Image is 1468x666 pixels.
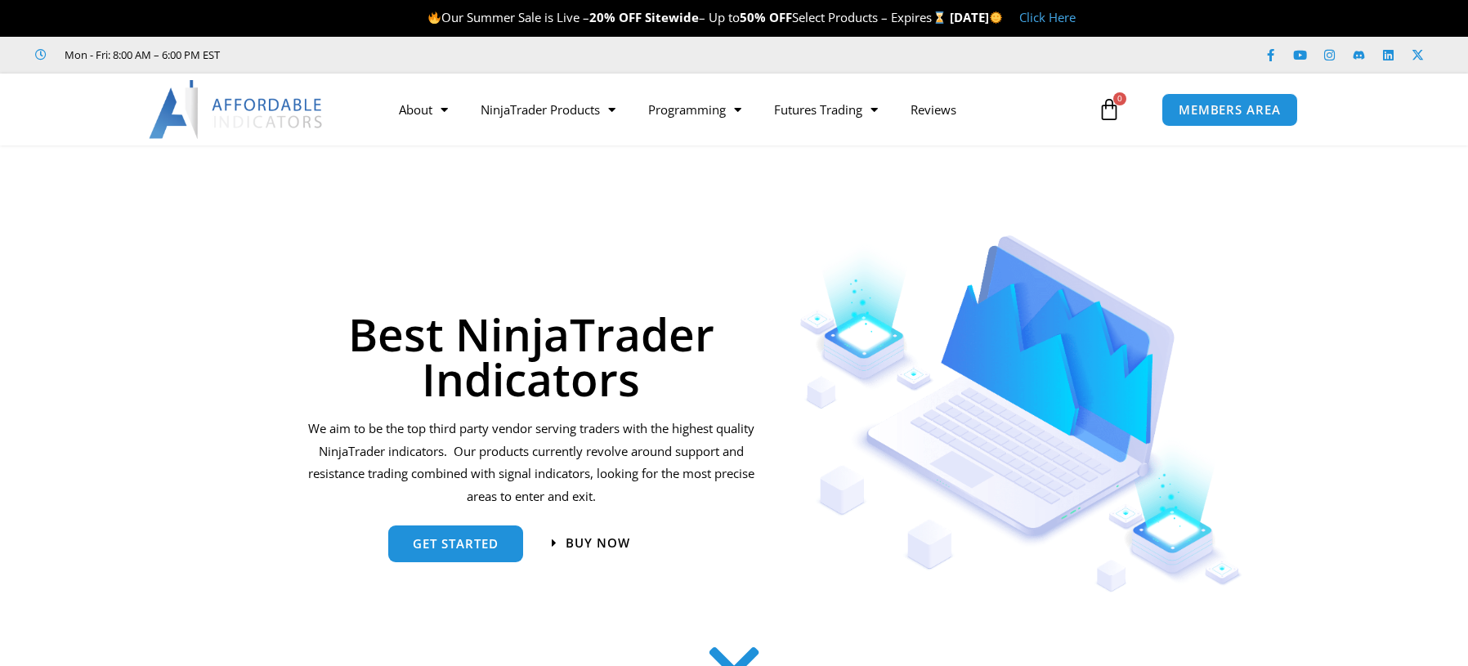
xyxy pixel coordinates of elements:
[305,311,757,401] h1: Best NinjaTrader Indicators
[383,91,1094,128] nav: Menu
[950,9,1003,25] strong: [DATE]
[1161,93,1298,127] a: MEMBERS AREA
[566,537,630,549] span: Buy now
[894,91,973,128] a: Reviews
[149,80,324,139] img: LogoAI | Affordable Indicators – NinjaTrader
[383,91,464,128] a: About
[799,235,1243,592] img: Indicators 1 | Affordable Indicators – NinjaTrader
[1073,86,1145,133] a: 0
[427,9,949,25] span: Our Summer Sale is Live – – Up to Select Products – Expires
[758,91,894,128] a: Futures Trading
[1019,9,1076,25] a: Click Here
[740,9,792,25] strong: 50% OFF
[990,11,1002,24] img: 🌞
[428,11,441,24] img: 🔥
[305,418,757,508] p: We aim to be the top third party vendor serving traders with the highest quality NinjaTrader indi...
[1179,104,1281,116] span: MEMBERS AREA
[1113,92,1126,105] span: 0
[589,9,642,25] strong: 20% OFF
[552,537,630,549] a: Buy now
[413,538,499,550] span: get started
[243,47,488,63] iframe: Customer reviews powered by Trustpilot
[632,91,758,128] a: Programming
[464,91,632,128] a: NinjaTrader Products
[933,11,946,24] img: ⌛
[645,9,699,25] strong: Sitewide
[60,45,220,65] span: Mon - Fri: 8:00 AM – 6:00 PM EST
[388,525,523,562] a: get started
